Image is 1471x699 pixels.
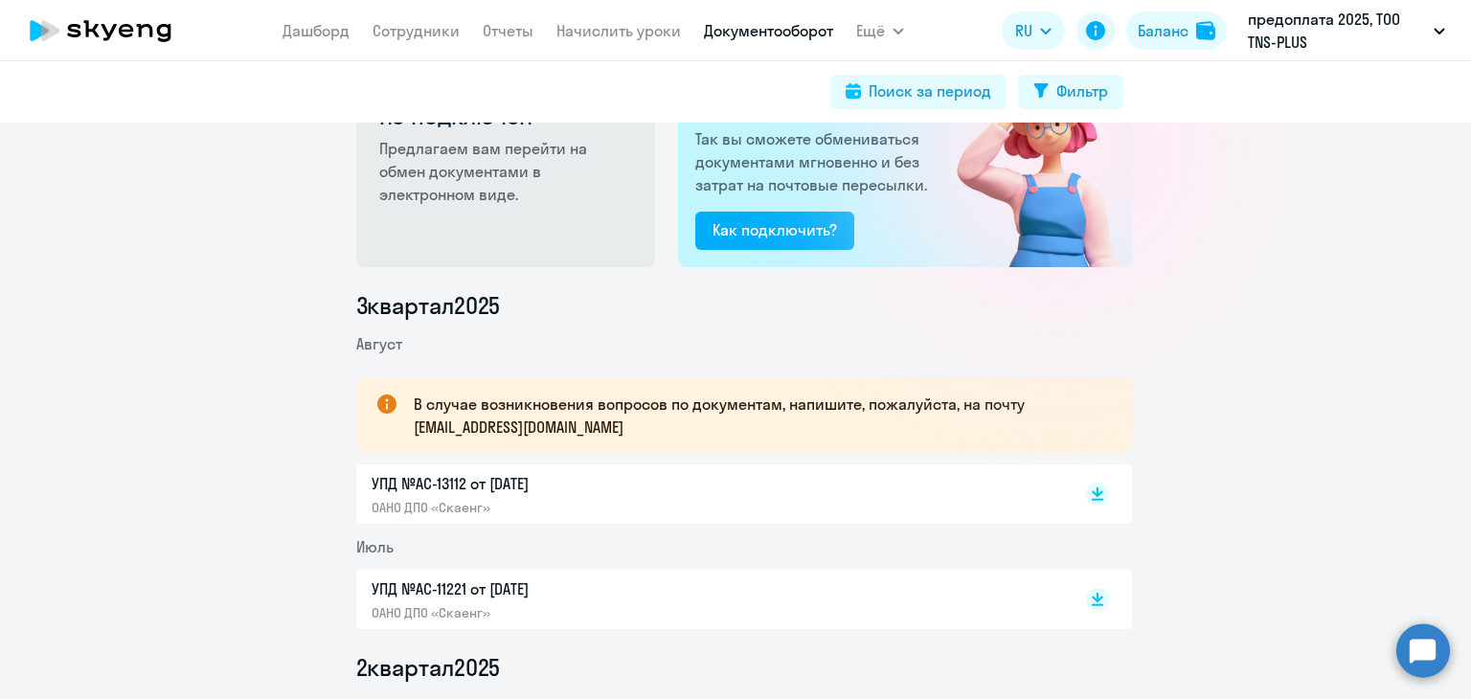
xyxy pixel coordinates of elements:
a: Отчеты [483,21,533,40]
span: Август [356,334,402,353]
button: Фильтр [1018,75,1123,109]
button: RU [1002,11,1065,50]
img: balance [1196,21,1215,40]
span: Ещё [856,19,885,42]
a: Дашборд [283,21,350,40]
div: Баланс [1138,19,1188,42]
button: Балансbalance [1126,11,1227,50]
img: not_connected [917,50,1132,267]
li: 2 квартал 2025 [356,652,1132,683]
button: предоплата 2025, ТОО TNS-PLUS [1238,8,1455,54]
p: УПД №AC-11221 от [DATE] [372,577,774,600]
a: Сотрудники [373,21,460,40]
div: Фильтр [1056,79,1108,102]
p: В случае возникновения вопросов по документам, напишите, пожалуйста, на почту [EMAIL_ADDRESS][DOM... [414,393,1098,439]
a: Начислить уроки [556,21,681,40]
p: предоплата 2025, ТОО TNS-PLUS [1248,8,1426,54]
span: RU [1015,19,1032,42]
p: Предлагаем вам перейти на обмен документами в электронном виде. [379,137,635,206]
li: 3 квартал 2025 [356,290,1132,321]
p: УПД №AC-13112 от [DATE] [372,472,774,495]
a: УПД №AC-11221 от [DATE]ОАНО ДПО «Скаенг» [372,577,1046,621]
button: Поиск за период [830,75,1007,109]
a: Документооборот [704,21,833,40]
button: Ещё [856,11,904,50]
p: ОАНО ДПО «Скаенг» [372,499,774,516]
div: Поиск за период [869,79,991,102]
p: Так вы сможете обмениваться документами мгновенно и без затрат на почтовые пересылки. [695,127,933,196]
span: Июль [356,537,394,556]
div: Как подключить? [713,218,837,241]
button: Как подключить? [695,212,854,250]
p: ОАНО ДПО «Скаенг» [372,604,774,621]
a: УПД №AC-13112 от [DATE]ОАНО ДПО «Скаенг» [372,472,1046,516]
